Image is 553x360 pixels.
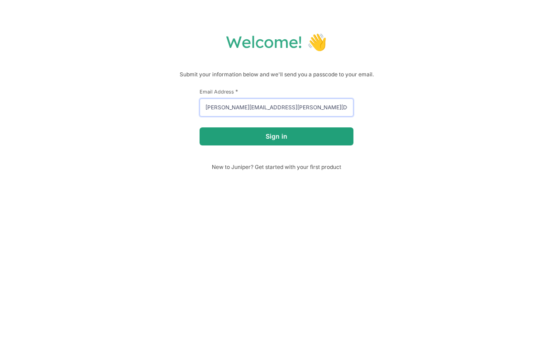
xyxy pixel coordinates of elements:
[9,32,544,52] h1: Welcome! 👋
[200,164,353,170] span: New to Juniper? Get started with your first product
[200,98,353,117] input: email@example.com
[200,88,353,95] label: Email Address
[235,88,238,95] span: This field is required.
[200,127,353,145] button: Sign in
[9,70,544,79] p: Submit your information below and we'll send you a passcode to your email.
